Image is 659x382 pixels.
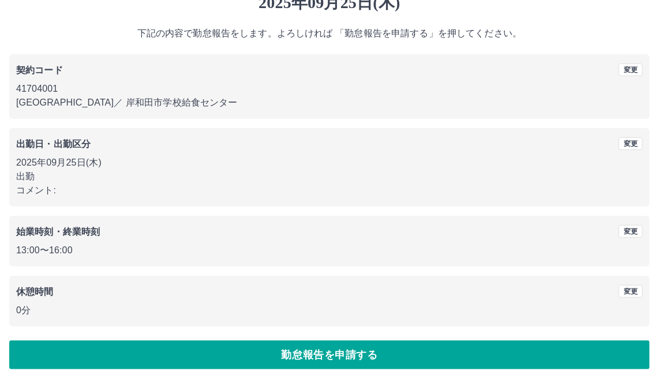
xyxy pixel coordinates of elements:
[16,244,643,257] p: 13:00 〜 16:00
[16,65,63,75] b: 契約コード
[16,227,100,237] b: 始業時刻・終業時刻
[16,82,643,96] p: 41704001
[9,27,650,40] p: 下記の内容で勤怠報告をします。よろしければ 「勤怠報告を申請する」を押してください。
[16,287,54,297] b: 休憩時間
[619,225,643,238] button: 変更
[619,63,643,76] button: 変更
[16,96,643,110] p: [GEOGRAPHIC_DATA] ／ 岸和田市学校給食センター
[9,340,650,369] button: 勤怠報告を申請する
[16,170,643,183] p: 出勤
[619,137,643,150] button: 変更
[16,156,643,170] p: 2025年09月25日(木)
[619,285,643,298] button: 変更
[16,304,643,317] p: 0分
[16,139,91,149] b: 出勤日・出勤区分
[16,183,643,197] p: コメント:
